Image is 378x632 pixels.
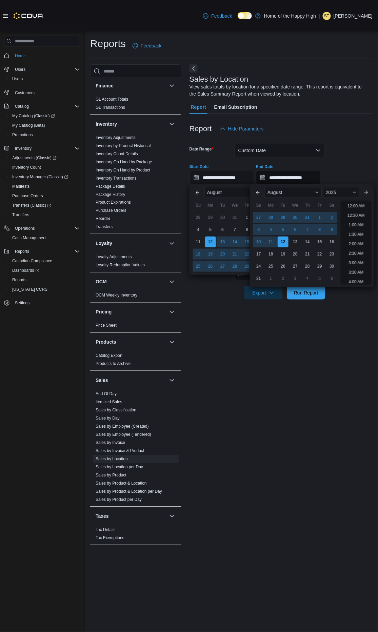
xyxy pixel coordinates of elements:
span: Transfers [12,212,29,218]
button: Inventory Count [7,163,83,172]
span: Catalog [12,102,80,110]
span: Package Details [96,184,125,189]
a: Manifests [9,182,32,190]
li: 1:00 AM [346,221,366,229]
h3: Inventory [96,121,117,127]
a: Sales by Location per Day [96,465,143,470]
div: day-2 [278,273,289,284]
button: Operations [1,224,83,233]
span: Operations [12,224,80,232]
div: We [230,200,240,211]
button: Loyalty [168,240,176,248]
div: day-5 [278,224,289,235]
span: My Catalog (Beta) [12,123,45,128]
div: day-3 [290,273,301,284]
a: Dashboards [9,266,42,274]
button: Sales [168,376,176,385]
div: Button. Open the month selector. August is currently selected. [265,187,322,198]
a: Settings [12,299,32,307]
a: Products to Archive [96,362,131,366]
a: Feedback [130,39,164,53]
div: day-4 [302,273,313,284]
a: Sales by Product & Location per Day [96,489,162,494]
span: Cash Management [9,234,80,242]
ul: Time [341,201,372,285]
a: Itemized Sales [96,400,122,405]
span: Email Subscription [214,100,257,114]
div: day-31 [230,212,240,223]
span: Inventory [15,146,32,151]
div: Mo [265,200,276,211]
button: Customers [1,88,83,98]
button: Operations [12,224,38,232]
a: Cash Management [9,234,49,242]
h3: Pricing [96,309,112,315]
div: Tu [278,200,289,211]
a: My Catalog (Classic) [9,112,58,120]
button: Previous Month [253,187,263,198]
button: OCM [96,279,166,285]
a: Users [9,75,25,83]
a: Catalog Export [96,353,122,358]
span: Adjustments (Classic) [9,154,80,162]
a: Price Sheet [96,323,117,328]
div: Th [242,200,253,211]
div: day-25 [193,261,204,272]
div: day-25 [265,261,276,272]
div: August, 2025 [253,211,338,285]
span: Export [248,286,278,300]
div: day-30 [326,261,337,272]
div: day-8 [242,224,253,235]
span: Customers [15,90,35,96]
div: day-13 [217,237,228,247]
a: Transfers [9,211,32,219]
button: Taxes [96,513,166,520]
div: day-21 [230,249,240,260]
button: Taxes [168,512,176,521]
div: day-24 [253,261,264,272]
span: Settings [12,299,80,307]
span: Reports [15,249,29,254]
span: Report [191,100,206,114]
button: Pricing [96,309,166,315]
a: Home [12,52,28,60]
a: My Catalog (Beta) [9,121,48,129]
a: Sales by Employee (Tendered) [96,432,151,437]
h3: Taxes [96,513,109,520]
button: Previous Month [192,187,203,198]
div: Mo [205,200,216,211]
div: day-12 [278,237,289,247]
span: Users [9,75,80,83]
button: Next [190,64,198,73]
li: 2:00 AM [346,240,366,248]
span: Purchase Orders [12,193,43,199]
div: Button. Open the month selector. August is currently selected. [204,187,261,198]
button: Hide Parameters [217,122,266,136]
div: day-15 [242,237,253,247]
div: We [290,200,301,211]
button: Users [1,65,83,74]
button: Reports [7,275,83,285]
a: Inventory On Hand by Product [96,168,150,172]
button: Settings [1,298,83,308]
h1: Reports [90,37,126,50]
span: Adjustments (Classic) [12,155,57,161]
a: Loyalty Adjustments [96,255,132,260]
div: day-30 [217,212,228,223]
span: Inventory Adjustments [96,135,136,140]
a: GL Account Totals [96,97,128,102]
span: My Catalog (Beta) [9,121,80,129]
input: Dark Mode [238,12,252,19]
button: Promotions [7,130,83,140]
button: Inventory [1,144,83,153]
div: day-13 [290,237,301,247]
span: Customers [12,88,80,97]
span: Transfers [9,211,80,219]
a: Inventory by Product Historical [96,143,151,148]
div: day-30 [290,212,301,223]
div: day-7 [302,224,313,235]
a: Reorder [96,217,110,221]
div: Su [253,200,264,211]
button: Next month [361,187,372,198]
